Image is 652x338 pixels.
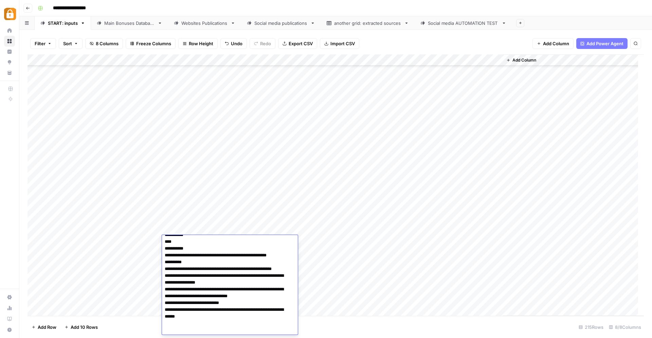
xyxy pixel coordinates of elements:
[168,16,241,30] a: Websites Publications
[48,20,78,27] div: START: inputs
[60,322,102,333] button: Add 10 Rows
[504,56,539,65] button: Add Column
[28,322,60,333] button: Add Row
[576,38,628,49] button: Add Power Agent
[178,38,218,49] button: Row Height
[320,38,359,49] button: Import CSV
[38,324,56,331] span: Add Row
[220,38,247,49] button: Undo
[231,40,242,47] span: Undo
[543,40,569,47] span: Add Column
[4,36,15,47] a: Browse
[289,40,313,47] span: Export CSV
[35,40,46,47] span: Filter
[415,16,512,30] a: Social media AUTOMATION TEST
[254,20,308,27] div: Social media publications
[59,38,83,49] button: Sort
[576,322,606,333] div: 215 Rows
[586,40,623,47] span: Add Power Agent
[278,38,317,49] button: Export CSV
[104,20,155,27] div: Main Bonuses Database
[606,322,644,333] div: 8/8 Columns
[4,324,15,335] button: Help + Support
[4,314,15,324] a: Learning Hub
[91,16,168,30] a: Main Bonuses Database
[4,57,15,68] a: Opportunities
[428,20,499,27] div: Social media AUTOMATION TEST
[532,38,574,49] button: Add Column
[4,8,16,20] img: Adzz Logo
[71,324,98,331] span: Add 10 Rows
[4,5,15,22] button: Workspace: Adzz
[260,40,271,47] span: Redo
[126,38,176,49] button: Freeze Columns
[96,40,119,47] span: 8 Columns
[181,20,228,27] div: Websites Publications
[4,46,15,57] a: Insights
[241,16,321,30] a: Social media publications
[30,38,56,49] button: Filter
[334,20,401,27] div: another grid: extracted sources
[330,40,355,47] span: Import CSV
[4,25,15,36] a: Home
[4,67,15,78] a: Your Data
[35,16,91,30] a: START: inputs
[189,40,213,47] span: Row Height
[63,40,72,47] span: Sort
[136,40,171,47] span: Freeze Columns
[250,38,275,49] button: Redo
[85,38,123,49] button: 8 Columns
[321,16,415,30] a: another grid: extracted sources
[4,292,15,303] a: Settings
[4,303,15,314] a: Usage
[512,57,536,63] span: Add Column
